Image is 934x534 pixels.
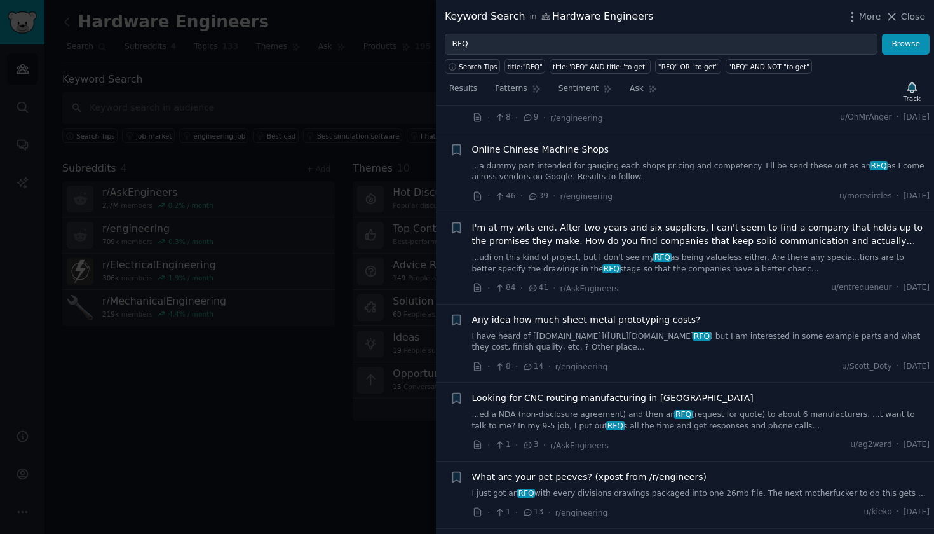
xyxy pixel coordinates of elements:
span: u/kieko [864,507,892,518]
div: Track [904,94,921,103]
span: RFQ [693,332,711,341]
span: · [897,361,899,373]
a: Ask [625,79,661,105]
span: · [487,111,490,125]
a: "RFQ" OR "to get" [655,59,721,74]
span: Search Tips [459,62,497,71]
a: Results [445,79,482,105]
span: Patterns [495,83,527,95]
span: · [487,506,490,519]
span: [DATE] [904,361,930,373]
span: · [897,507,899,518]
span: · [487,439,490,452]
span: · [520,282,523,295]
span: Results [449,83,477,95]
span: RFQ [674,410,693,419]
span: 84 [494,282,515,294]
div: "RFQ" AND NOT "to get" [728,62,809,71]
a: Online Chinese Machine Shops [472,143,609,156]
a: Any idea how much sheet metal prototyping costs? [472,313,701,327]
span: · [515,506,518,519]
span: · [515,439,518,452]
a: title:"RFQ" [504,59,545,74]
div: "RFQ" OR "to get" [658,62,718,71]
span: · [515,360,518,373]
span: u/OhMrAnger [840,112,891,123]
span: · [515,111,518,125]
span: 39 [527,191,548,202]
span: 46 [494,191,515,202]
span: [DATE] [904,507,930,518]
span: 8 [494,112,510,123]
span: r/engineering [550,114,602,123]
a: What are your pet peeves? (xpost from /r/engineers) [472,470,707,484]
span: · [897,439,899,451]
span: · [487,360,490,373]
span: 9 [522,112,538,123]
span: 1 [494,507,510,518]
span: · [553,282,555,295]
span: r/AskEngineers [550,441,609,450]
span: 41 [527,282,548,294]
span: · [543,439,546,452]
span: Ask [630,83,644,95]
span: 1 [494,439,510,451]
span: · [487,282,490,295]
span: · [553,189,555,203]
span: 13 [522,507,543,518]
span: RFQ [602,264,621,273]
span: Sentiment [558,83,599,95]
button: Browse [882,34,930,55]
span: u/Scott_Doty [842,361,892,373]
button: Search Tips [445,59,500,74]
span: · [543,111,546,125]
a: I have heard of [[DOMAIN_NAME]]([URL][DOMAIN_NAME]RFQ) but I am interested in some example parts ... [472,331,930,353]
span: RFQ [517,489,536,498]
button: More [846,10,881,24]
a: ...a dummy part intended for gauging each shops pricing and competency. I'll be send these out as... [472,161,930,183]
a: ...ed a NDA (non-disclosure agreement) and then anRFQ(request for quote) to about 6 manufacturers... [472,409,930,432]
span: 8 [494,361,510,373]
span: u/morecircles [839,191,892,202]
span: · [897,112,899,123]
span: · [548,360,550,373]
span: r/engineering [560,192,613,201]
input: Try a keyword related to your business [445,34,877,55]
span: 14 [522,361,543,373]
div: title:"RFQ" [508,62,543,71]
span: Close [901,10,925,24]
span: r/engineering [555,362,607,371]
span: More [859,10,881,24]
button: Track [899,78,925,105]
a: Patterns [491,79,545,105]
a: I'm at my wits end. After two years and six suppliers, I can't seem to find a company that holds ... [472,221,930,248]
span: · [548,506,550,519]
span: u/entrequeneur [831,282,891,294]
span: 3 [522,439,538,451]
a: "RFQ" AND NOT "to get" [726,59,813,74]
span: [DATE] [904,282,930,294]
span: r/AskEngineers [560,284,619,293]
span: RFQ [653,253,672,262]
span: [DATE] [904,191,930,202]
a: Looking for CNC routing manufacturing in [GEOGRAPHIC_DATA] [472,392,754,405]
span: r/engineering [555,509,607,517]
a: I just got anRFQwith every divisions drawings packaged into one 26mb file. The next motherfucker ... [472,488,930,500]
span: [DATE] [904,112,930,123]
a: ...udi on this kind of project, but I don't see myRFQas being valueless either. Are there any spe... [472,252,930,275]
span: u/ag2ward [851,439,892,451]
span: · [897,282,899,294]
span: RFQ [870,161,888,170]
span: RFQ [606,421,625,430]
span: · [520,189,523,203]
span: [DATE] [904,439,930,451]
div: title:"RFQ" AND title:"to get" [553,62,648,71]
span: in [529,11,536,23]
span: · [897,191,899,202]
div: Keyword Search Hardware Engineers [445,9,653,25]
